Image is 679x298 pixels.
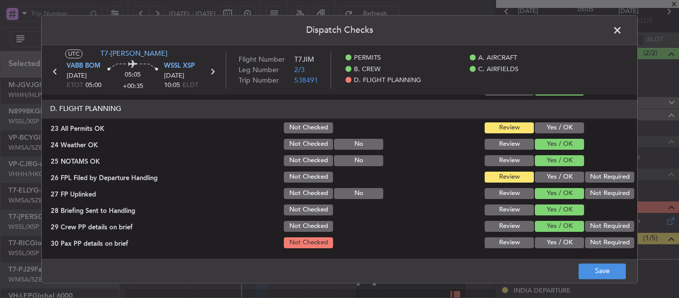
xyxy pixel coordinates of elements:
span: C. AIRFIELDS [478,65,518,75]
button: Review [485,155,534,166]
button: Yes / OK [535,188,584,199]
button: Not Required [585,237,634,248]
button: Not Required [585,221,634,232]
button: Review [485,172,534,183]
button: Yes / OK [535,237,584,248]
header: Dispatch Checks [42,15,637,45]
button: Review [485,237,534,248]
button: Yes / OK [535,221,584,232]
button: Save [579,263,626,279]
button: Yes / OK [535,172,584,183]
button: Review [485,221,534,232]
button: Yes / OK [535,204,584,215]
button: Review [485,122,534,133]
button: Yes / OK [535,155,584,166]
button: Not Required [585,188,634,199]
button: Not Required [585,172,634,183]
span: A. AIRCRAFT [478,54,517,64]
button: Yes / OK [535,139,584,150]
button: Review [485,188,534,199]
button: Review [485,139,534,150]
button: Yes / OK [535,122,584,133]
button: Review [485,204,534,215]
